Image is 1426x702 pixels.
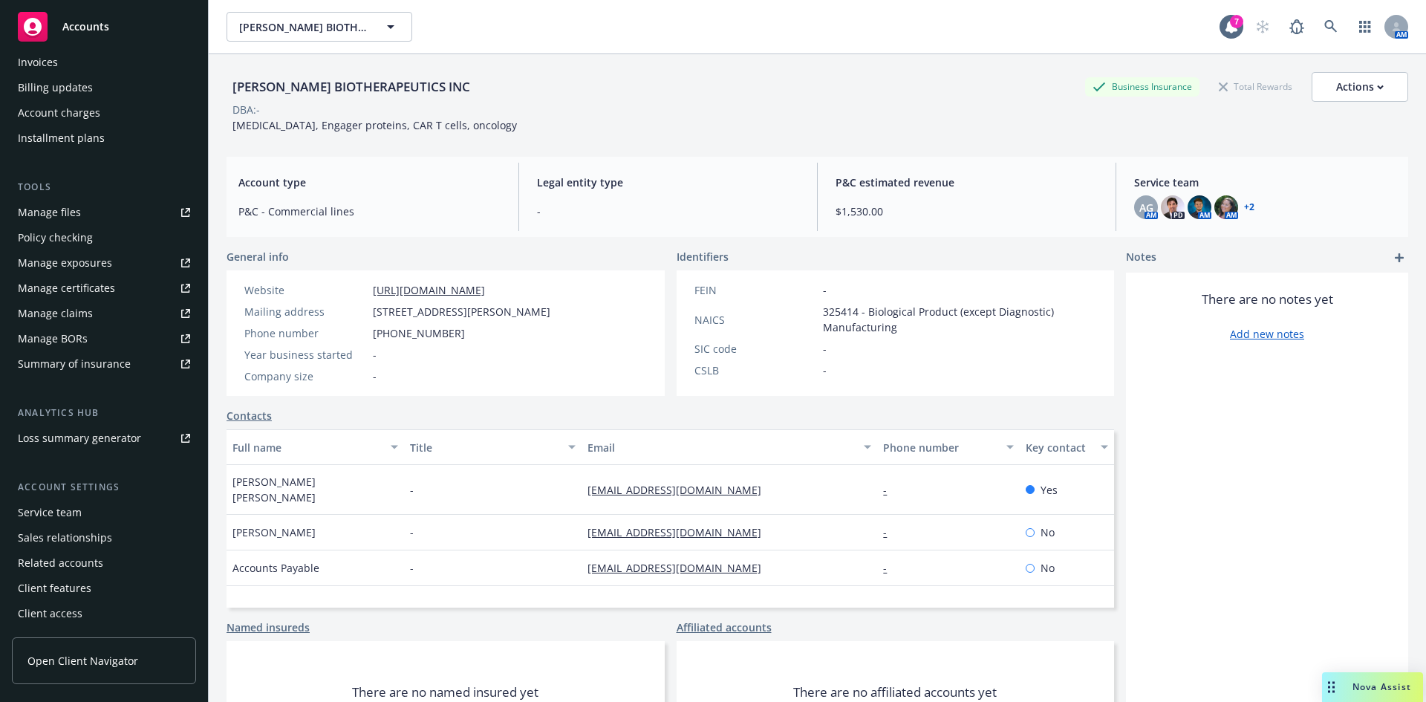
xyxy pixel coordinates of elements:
[404,429,582,465] button: Title
[1336,73,1384,101] div: Actions
[1322,672,1341,702] div: Drag to move
[793,683,997,701] span: There are no affiliated accounts yet
[537,204,799,219] span: -
[12,226,196,250] a: Policy checking
[227,429,404,465] button: Full name
[18,526,112,550] div: Sales relationships
[677,620,772,635] a: Affiliated accounts
[1211,77,1300,96] div: Total Rewards
[12,251,196,275] a: Manage exposures
[232,440,382,455] div: Full name
[1350,12,1380,42] a: Switch app
[18,501,82,524] div: Service team
[823,282,827,298] span: -
[373,304,550,319] span: [STREET_ADDRESS][PERSON_NAME]
[883,440,997,455] div: Phone number
[694,282,817,298] div: FEIN
[12,576,196,600] a: Client features
[244,325,367,341] div: Phone number
[12,551,196,575] a: Related accounts
[694,341,817,357] div: SIC code
[18,551,103,575] div: Related accounts
[12,180,196,195] div: Tools
[1041,482,1058,498] span: Yes
[12,406,196,420] div: Analytics hub
[12,6,196,48] a: Accounts
[1026,440,1092,455] div: Key contact
[1134,175,1396,190] span: Service team
[373,347,377,363] span: -
[883,483,899,497] a: -
[1230,15,1243,28] div: 7
[1041,524,1055,540] span: No
[587,561,773,575] a: [EMAIL_ADDRESS][DOMAIN_NAME]
[1161,195,1185,219] img: photo
[239,19,368,35] span: [PERSON_NAME] BIOTHERAPEUTICS INC
[12,602,196,625] a: Client access
[587,525,773,539] a: [EMAIL_ADDRESS][DOMAIN_NAME]
[582,429,877,465] button: Email
[244,304,367,319] div: Mailing address
[62,21,109,33] span: Accounts
[12,76,196,100] a: Billing updates
[1139,200,1153,215] span: AG
[12,501,196,524] a: Service team
[238,175,501,190] span: Account type
[12,51,196,74] a: Invoices
[12,276,196,300] a: Manage certificates
[1230,326,1304,342] a: Add new notes
[410,560,414,576] span: -
[244,347,367,363] div: Year business started
[18,51,58,74] div: Invoices
[883,561,899,575] a: -
[373,283,485,297] a: [URL][DOMAIN_NAME]
[12,327,196,351] a: Manage BORs
[18,576,91,600] div: Client features
[18,352,131,376] div: Summary of insurance
[877,429,1019,465] button: Phone number
[227,77,476,97] div: [PERSON_NAME] BIOTHERAPEUTICS INC
[18,76,93,100] div: Billing updates
[18,126,105,150] div: Installment plans
[227,620,310,635] a: Named insureds
[836,204,1098,219] span: $1,530.00
[1244,203,1254,212] a: +2
[18,101,100,125] div: Account charges
[18,201,81,224] div: Manage files
[238,204,501,219] span: P&C - Commercial lines
[12,352,196,376] a: Summary of insurance
[823,304,1097,335] span: 325414 - Biological Product (except Diagnostic) Manufacturing
[836,175,1098,190] span: P&C estimated revenue
[232,524,316,540] span: [PERSON_NAME]
[18,426,141,450] div: Loss summary generator
[1352,680,1411,693] span: Nova Assist
[227,249,289,264] span: General info
[18,302,93,325] div: Manage claims
[1316,12,1346,42] a: Search
[1126,249,1156,267] span: Notes
[232,118,517,132] span: [MEDICAL_DATA], Engager proteins, CAR T cells, oncology
[18,276,115,300] div: Manage certificates
[537,175,799,190] span: Legal entity type
[587,440,855,455] div: Email
[1214,195,1238,219] img: photo
[410,524,414,540] span: -
[352,683,538,701] span: There are no named insured yet
[1282,12,1312,42] a: Report a Bug
[18,602,82,625] div: Client access
[1085,77,1199,96] div: Business Insurance
[1041,560,1055,576] span: No
[27,653,138,669] span: Open Client Navigator
[244,368,367,384] div: Company size
[12,480,196,495] div: Account settings
[12,201,196,224] a: Manage files
[1202,290,1333,308] span: There are no notes yet
[232,474,398,505] span: [PERSON_NAME] [PERSON_NAME]
[373,325,465,341] span: [PHONE_NUMBER]
[883,525,899,539] a: -
[823,341,827,357] span: -
[1020,429,1114,465] button: Key contact
[12,302,196,325] a: Manage claims
[18,226,93,250] div: Policy checking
